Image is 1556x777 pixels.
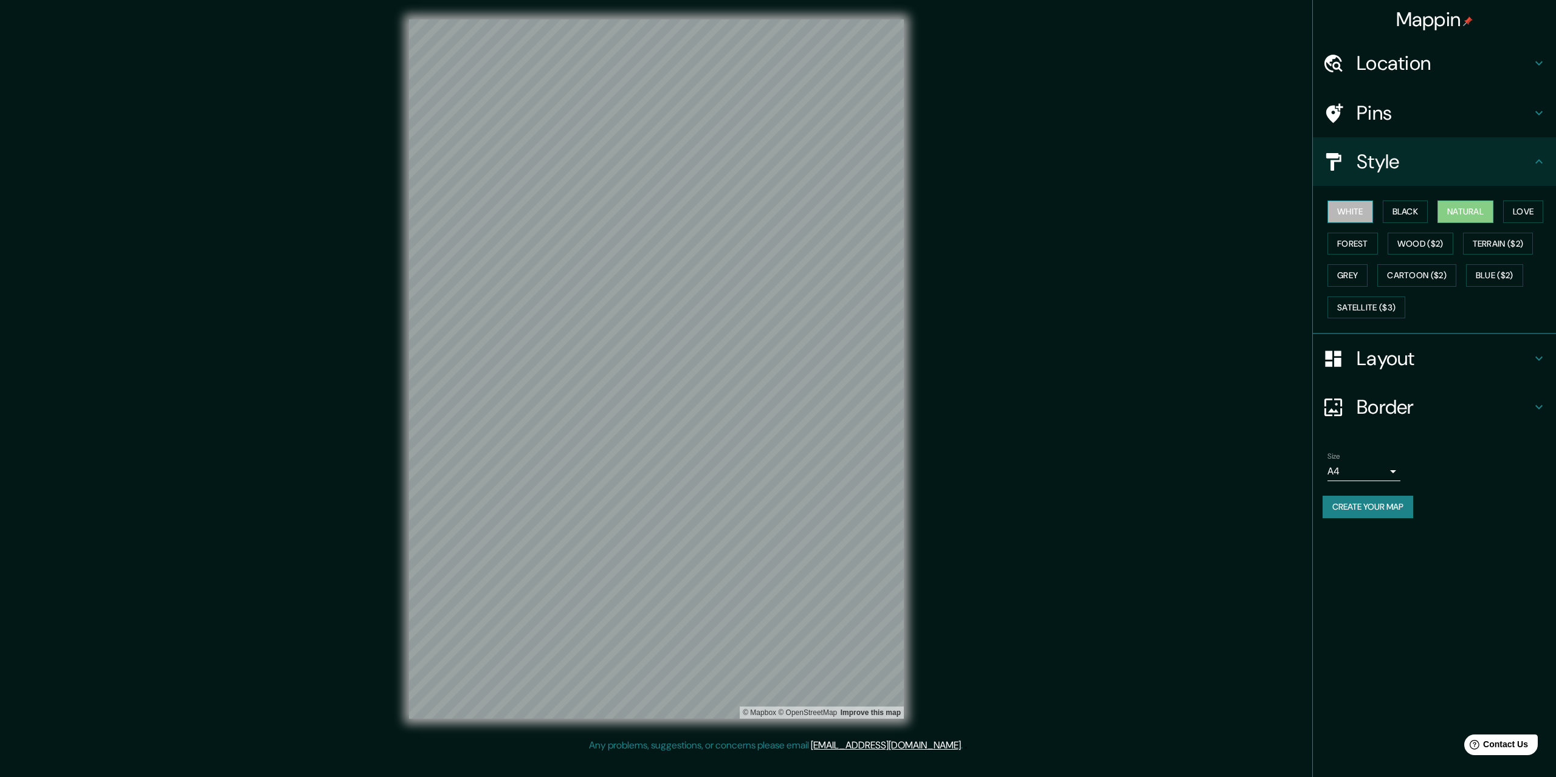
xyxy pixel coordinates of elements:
div: Style [1313,137,1556,186]
h4: Location [1357,51,1532,75]
button: Love [1503,200,1543,223]
button: Wood ($2) [1388,233,1453,255]
button: Blue ($2) [1466,264,1523,287]
div: . [963,738,965,753]
a: OpenStreetMap [778,708,837,717]
a: [EMAIL_ADDRESS][DOMAIN_NAME] [811,739,961,751]
div: Border [1313,383,1556,431]
button: Create your map [1323,496,1413,518]
button: Forest [1327,233,1378,255]
h4: Mappin [1396,7,1473,32]
div: . [965,738,967,753]
h4: Layout [1357,346,1532,371]
button: White [1327,200,1373,223]
button: Cartoon ($2) [1377,264,1456,287]
button: Black [1383,200,1428,223]
a: Mapbox [743,708,776,717]
div: Pins [1313,89,1556,137]
div: A4 [1327,462,1400,481]
img: pin-icon.png [1463,16,1473,26]
label: Size [1327,451,1340,462]
h4: Border [1357,395,1532,419]
a: Map feedback [841,708,901,717]
button: Satellite ($3) [1327,296,1405,319]
button: Grey [1327,264,1368,287]
h4: Pins [1357,101,1532,125]
iframe: Help widget launcher [1448,730,1543,764]
button: Terrain ($2) [1463,233,1534,255]
h4: Style [1357,149,1532,174]
button: Natural [1437,200,1493,223]
p: Any problems, suggestions, or concerns please email . [589,738,963,753]
canvas: Map [409,19,904,719]
div: Layout [1313,334,1556,383]
div: Location [1313,39,1556,87]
